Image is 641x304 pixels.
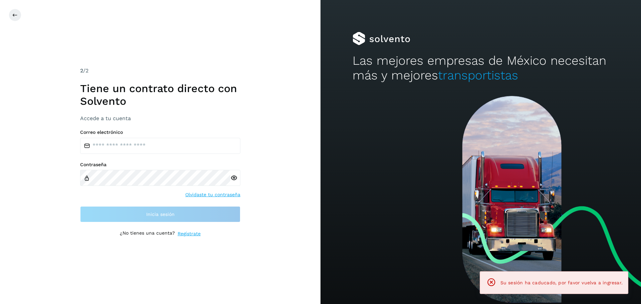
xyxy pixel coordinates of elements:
label: Contraseña [80,162,240,168]
span: 2 [80,67,83,74]
a: Olvidaste tu contraseña [185,191,240,198]
div: /2 [80,67,240,75]
a: Regístrate [178,230,201,237]
label: Correo electrónico [80,129,240,135]
h3: Accede a tu cuenta [80,115,240,121]
span: Su sesión ha caducado, por favor vuelva a ingresar. [500,280,623,285]
span: Inicia sesión [146,212,175,217]
span: transportistas [438,68,518,82]
h1: Tiene un contrato directo con Solvento [80,82,240,108]
p: ¿No tienes una cuenta? [120,230,175,237]
h2: Las mejores empresas de México necesitan más y mejores [353,53,609,83]
button: Inicia sesión [80,206,240,222]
